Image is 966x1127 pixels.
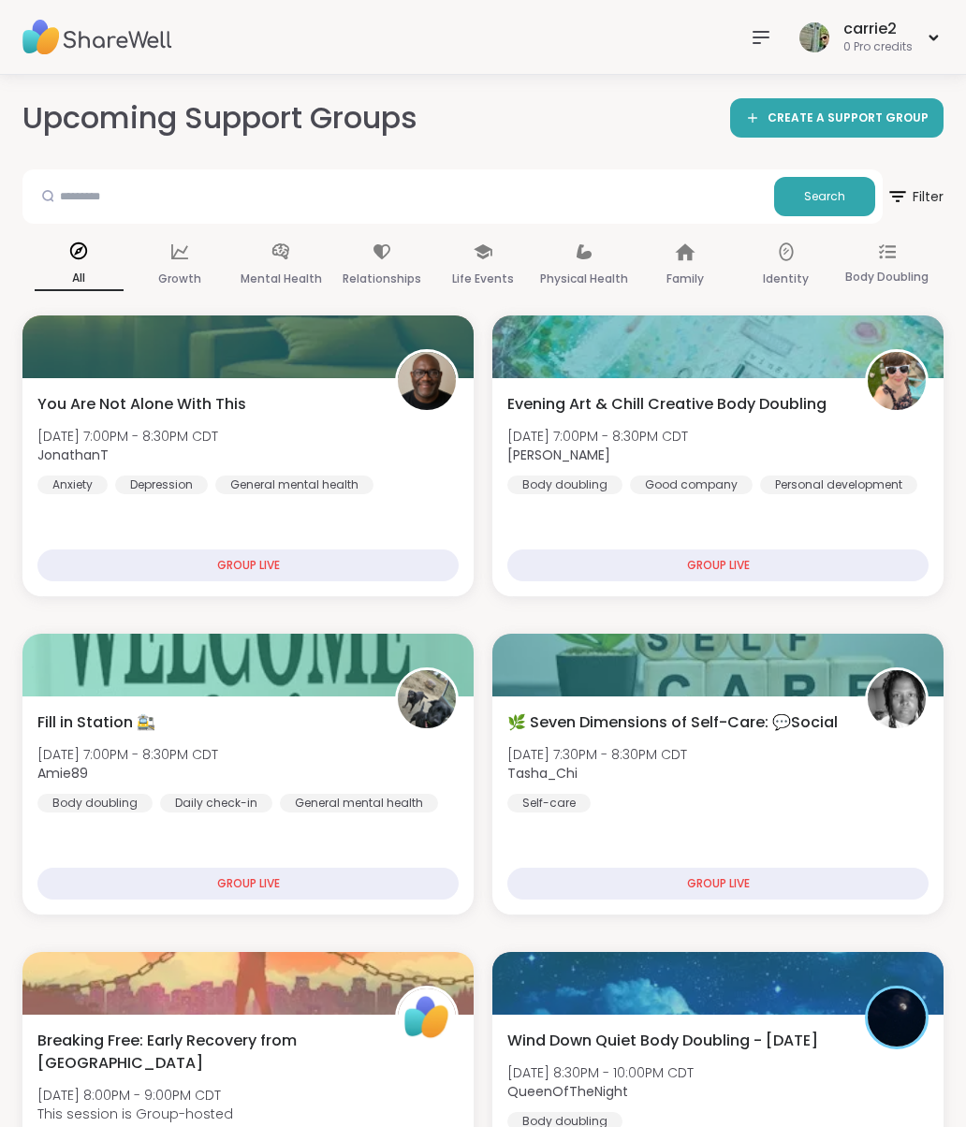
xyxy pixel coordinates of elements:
span: Search [804,188,845,205]
p: Mental Health [241,268,322,290]
p: Growth [158,268,201,290]
img: Amie89 [398,670,456,728]
span: 🌿 Seven Dimensions of Self-Care: 💬Social [507,711,838,734]
span: [DATE] 7:00PM - 8:30PM CDT [37,427,218,446]
p: Body Doubling [845,266,929,288]
span: This session is Group-hosted [37,1105,233,1123]
div: Self-care [507,794,591,812]
span: You Are Not Alone With This [37,393,246,416]
p: Family [666,268,704,290]
button: Search [774,177,875,216]
img: JonathanT [398,352,456,410]
span: [DATE] 7:00PM - 8:30PM CDT [37,745,218,764]
div: Daily check-in [160,794,272,812]
b: [PERSON_NAME] [507,446,610,464]
span: Filter [886,174,944,219]
img: Tasha_Chi [868,670,926,728]
img: ShareWell Nav Logo [22,5,172,70]
div: Depression [115,476,208,494]
div: General mental health [215,476,373,494]
span: [DATE] 7:00PM - 8:30PM CDT [507,427,688,446]
p: Relationships [343,268,421,290]
div: General mental health [280,794,438,812]
span: [DATE] 8:00PM - 9:00PM CDT [37,1086,233,1105]
p: Physical Health [540,268,628,290]
span: Breaking Free: Early Recovery from [GEOGRAPHIC_DATA] [37,1030,374,1075]
p: All [35,267,124,291]
b: Tasha_Chi [507,764,578,783]
div: GROUP LIVE [37,868,459,900]
span: Evening Art & Chill Creative Body Doubling [507,393,827,416]
img: carrie2 [799,22,829,52]
div: carrie2 [843,19,913,39]
div: GROUP LIVE [507,868,929,900]
b: JonathanT [37,446,109,464]
div: GROUP LIVE [37,549,459,581]
p: Identity [763,268,809,290]
div: 0 Pro credits [843,39,913,55]
div: Body doubling [507,476,622,494]
b: Amie89 [37,764,88,783]
span: CREATE A SUPPORT GROUP [768,110,929,126]
div: Body doubling [37,794,153,812]
b: QueenOfTheNight [507,1082,628,1101]
span: Wind Down Quiet Body Doubling - [DATE] [507,1030,818,1052]
div: Anxiety [37,476,108,494]
span: [DATE] 8:30PM - 10:00PM CDT [507,1063,694,1082]
div: Good company [630,476,753,494]
span: Fill in Station 🚉 [37,711,155,734]
div: GROUP LIVE [507,549,929,581]
div: Personal development [760,476,917,494]
p: Life Events [452,268,514,290]
a: CREATE A SUPPORT GROUP [730,98,944,138]
img: Adrienne_QueenOfTheDawn [868,352,926,410]
h2: Upcoming Support Groups [22,97,417,139]
button: Filter [886,169,944,224]
span: [DATE] 7:30PM - 8:30PM CDT [507,745,687,764]
img: ShareWell [398,988,456,1046]
img: QueenOfTheNight [868,988,926,1046]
